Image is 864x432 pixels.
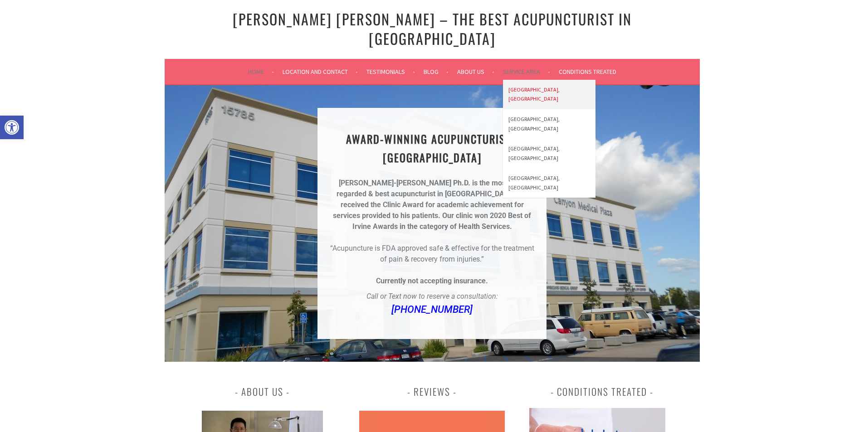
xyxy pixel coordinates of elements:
h3: Conditions Treated [529,383,675,400]
a: Blog [424,66,449,77]
em: Call or Text now to reserve a consultation: [366,292,498,301]
strong: [PERSON_NAME]-[PERSON_NAME] Ph.D. is the most well-regarded & best acupuncturist in [GEOGRAPHIC_D... [337,179,526,198]
a: [PERSON_NAME] [PERSON_NAME] – The Best Acupuncturist In [GEOGRAPHIC_DATA] [233,8,632,49]
a: Location and Contact [283,66,358,77]
a: Home [248,66,274,77]
a: Conditions Treated [559,66,616,77]
h3: Reviews [359,383,505,400]
a: [GEOGRAPHIC_DATA], [GEOGRAPHIC_DATA] [503,109,596,139]
p: “Acupuncture is FDA approved safe & effective for the treatment of pain & recovery from injuries.” [328,243,536,265]
strong: Currently not accepting insurance. [376,277,488,285]
a: [GEOGRAPHIC_DATA], [GEOGRAPHIC_DATA] [503,139,596,168]
a: Service Area [503,66,550,77]
a: [GEOGRAPHIC_DATA], [GEOGRAPHIC_DATA] [503,168,596,198]
a: [GEOGRAPHIC_DATA], [GEOGRAPHIC_DATA] [503,80,596,109]
a: [PHONE_NUMBER] [391,304,473,315]
a: Testimonials [366,66,415,77]
h1: AWARD-WINNING ACUPUNCTURIST | [GEOGRAPHIC_DATA] [328,130,536,167]
a: About Us [457,66,494,77]
h3: About Us [190,383,335,400]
